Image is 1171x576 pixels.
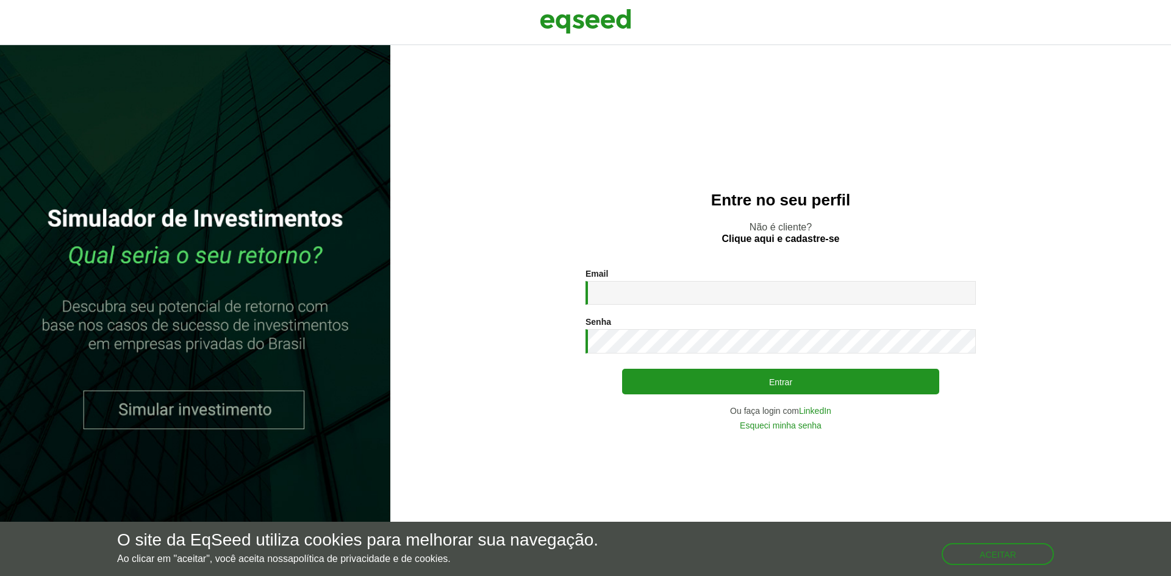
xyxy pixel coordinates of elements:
button: Entrar [622,369,939,394]
p: Não é cliente? [415,221,1147,244]
a: Esqueci minha senha [740,421,822,430]
label: Email [585,269,608,278]
a: Clique aqui e cadastre-se [722,234,840,244]
p: Ao clicar em "aceitar", você aceita nossa . [117,553,598,564]
h2: Entre no seu perfil [415,191,1147,209]
div: Ou faça login com [585,407,976,415]
img: EqSeed Logo [540,6,631,37]
h5: O site da EqSeed utiliza cookies para melhorar sua navegação. [117,531,598,550]
a: LinkedIn [799,407,831,415]
button: Aceitar [942,543,1054,565]
a: política de privacidade e de cookies [293,554,448,564]
label: Senha [585,318,611,326]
